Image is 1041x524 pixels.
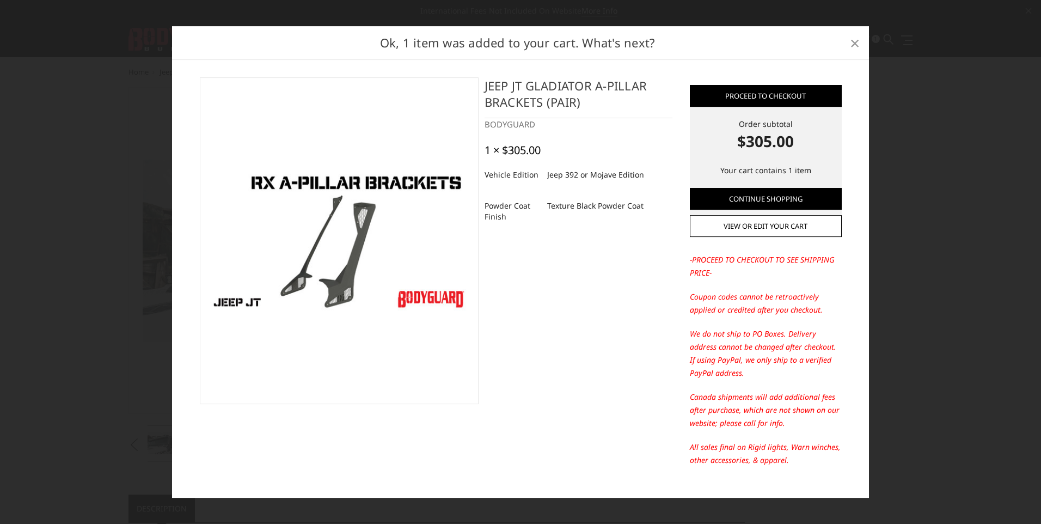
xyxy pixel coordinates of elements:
p: -PROCEED TO CHECKOUT TO SEE SHIPPING PRICE- [690,254,842,280]
iframe: Chat Widget [987,472,1041,524]
img: Jeep JT Gladiator A-Pillar Brackets (pair) [206,166,473,315]
dt: Vehicle Edition [485,165,539,185]
p: We do not ship to PO Boxes. Delivery address cannot be changed after checkout. If using PayPal, w... [690,328,842,380]
h4: Jeep JT Gladiator A-Pillar Brackets (pair) [485,77,672,118]
div: 1 × $305.00 [485,144,541,157]
p: Your cart contains 1 item [690,164,842,177]
p: Coupon codes cannot be retroactively applied or credited after you checkout. [690,291,842,317]
strong: $305.00 [690,130,842,153]
div: BODYGUARD [485,118,672,131]
div: Order subtotal [690,118,842,153]
dd: Jeep 392 or Mojave Edition [547,165,644,185]
a: Proceed to checkout [690,85,842,107]
a: Continue Shopping [690,188,842,210]
dt: Powder Coat Finish [485,196,539,227]
dd: Texture Black Powder Coat [547,196,644,216]
span: × [850,31,860,54]
a: Close [846,34,864,52]
h2: Ok, 1 item was added to your cart. What's next? [189,34,846,52]
p: All sales final on Rigid lights, Warn winches, other accessories, & apparel. [690,441,842,467]
p: Canada shipments will add additional fees after purchase, which are not shown on our website; ple... [690,391,842,430]
a: View or edit your cart [690,216,842,237]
